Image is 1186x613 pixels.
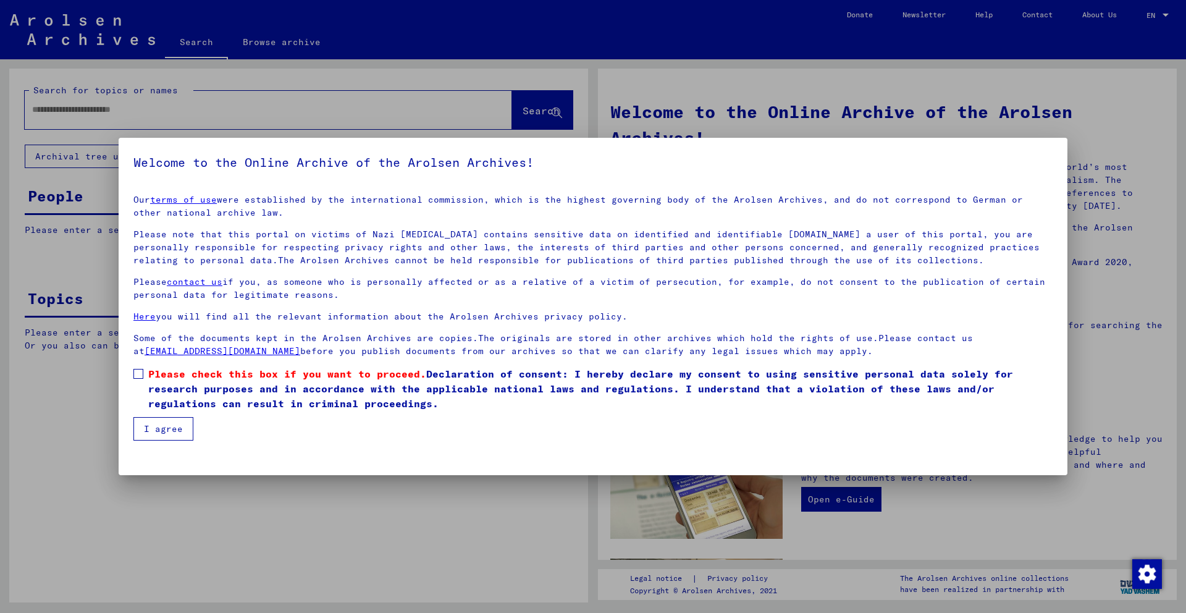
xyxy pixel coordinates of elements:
p: you will find all the relevant information about the Arolsen Archives privacy policy. [133,310,1053,323]
h5: Welcome to the Online Archive of the Arolsen Archives! [133,153,1053,172]
button: I agree [133,417,193,441]
a: contact us [167,276,222,287]
a: Here [133,311,156,322]
a: [EMAIL_ADDRESS][DOMAIN_NAME] [145,345,300,357]
p: Some of the documents kept in the Arolsen Archives are copies.The originals are stored in other a... [133,332,1053,358]
p: Please note that this portal on victims of Nazi [MEDICAL_DATA] contains sensitive data on identif... [133,228,1053,267]
span: Please check this box if you want to proceed. [148,368,426,380]
img: Change consent [1132,559,1162,589]
p: Please if you, as someone who is personally affected or as a relative of a victim of persecution,... [133,276,1053,302]
span: Declaration of consent: I hereby declare my consent to using sensitive personal data solely for r... [148,366,1053,411]
p: Our were established by the international commission, which is the highest governing body of the ... [133,193,1053,219]
a: terms of use [150,194,217,205]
